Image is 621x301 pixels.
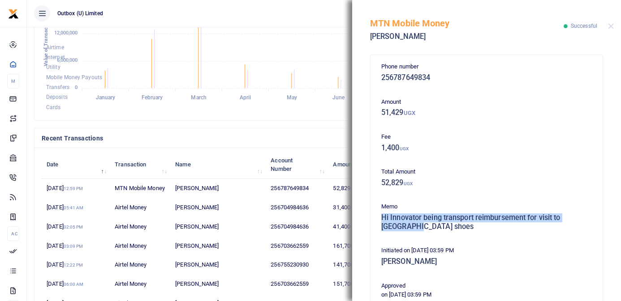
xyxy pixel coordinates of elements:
[110,179,170,198] td: MTN Mobile Money
[42,151,110,178] th: Date: activate to sort column descending
[170,275,266,294] td: [PERSON_NAME]
[571,23,597,29] span: Successful
[110,151,170,178] th: Transaction: activate to sort column ascending
[350,225,359,229] small: UGX
[42,236,110,255] td: [DATE]
[381,178,592,187] h5: 52,829
[350,186,359,191] small: UGX
[381,290,592,300] p: on [DATE] 03:59 PM
[266,217,328,236] td: 256704984636
[381,132,592,142] p: Fee
[381,144,592,153] h5: 1,400
[170,236,266,255] td: [PERSON_NAME]
[404,110,415,116] small: UGX
[170,151,266,178] th: Name: activate to sort column ascending
[54,30,78,36] tspan: 12,000,000
[64,186,83,191] small: 12:59 PM
[46,94,68,101] span: Deposits
[328,179,368,198] td: 52,829
[381,62,592,72] p: Phone number
[350,205,359,210] small: UGX
[42,133,375,143] h4: Recent Transactions
[266,179,328,198] td: 256787649834
[46,54,65,60] span: Internet
[42,179,110,198] td: [DATE]
[170,217,266,236] td: [PERSON_NAME]
[110,236,170,255] td: Airtel Money
[266,255,328,275] td: 256755230930
[381,281,592,291] p: Approved
[381,213,592,231] h5: Hi Innovator being transport reimbursement for visit to [GEOGRAPHIC_DATA] shoes
[75,85,78,90] tspan: 0
[328,275,368,294] td: 151,700
[381,257,592,266] h5: [PERSON_NAME]
[170,179,266,198] td: [PERSON_NAME]
[266,198,328,217] td: 256704984636
[142,95,163,101] tspan: February
[328,255,368,275] td: 141,700
[170,255,266,275] td: [PERSON_NAME]
[42,198,110,217] td: [DATE]
[64,225,83,229] small: 02:05 PM
[287,95,297,101] tspan: May
[64,282,84,287] small: 06:00 AM
[328,151,368,178] th: Amount: activate to sort column ascending
[64,205,84,210] small: 05:41 AM
[7,74,19,89] li: M
[266,236,328,255] td: 256703662559
[64,263,83,267] small: 12:22 PM
[64,244,83,249] small: 03:09 PM
[381,98,592,107] p: Amount
[191,95,207,101] tspan: March
[42,255,110,275] td: [DATE]
[381,202,592,212] p: Memo
[400,146,409,151] small: UGX
[266,275,328,294] td: 256703662559
[110,275,170,294] td: Airtel Money
[42,275,110,294] td: [DATE]
[404,181,413,186] small: UGX
[328,198,368,217] td: 31,400
[110,217,170,236] td: Airtel Money
[381,246,592,255] p: Initiated on [DATE] 03:59 PM
[328,217,368,236] td: 41,400
[46,44,64,51] span: Airtime
[110,255,170,275] td: Airtel Money
[8,10,19,17] a: logo-small logo-large logo-large
[332,95,345,101] tspan: June
[170,198,266,217] td: [PERSON_NAME]
[8,8,19,19] img: logo-small
[96,95,116,101] tspan: January
[381,108,592,117] h5: 51,429
[240,95,251,101] tspan: April
[57,57,78,63] tspan: 6,000,000
[54,9,107,17] span: Outbox (U) Limited
[370,32,564,41] h5: [PERSON_NAME]
[381,167,592,177] p: Total Amount
[266,151,328,178] th: Account Number: activate to sort column ascending
[370,18,564,29] h5: MTN Mobile Money
[328,236,368,255] td: 161,700
[7,226,19,241] li: Ac
[46,74,102,81] span: Mobile Money Payouts
[46,64,60,71] span: Utility
[608,23,614,29] button: Close
[42,217,110,236] td: [DATE]
[381,73,592,82] h5: 256787649834
[46,104,61,110] span: Cards
[46,84,69,90] span: Transfers
[110,198,170,217] td: Airtel Money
